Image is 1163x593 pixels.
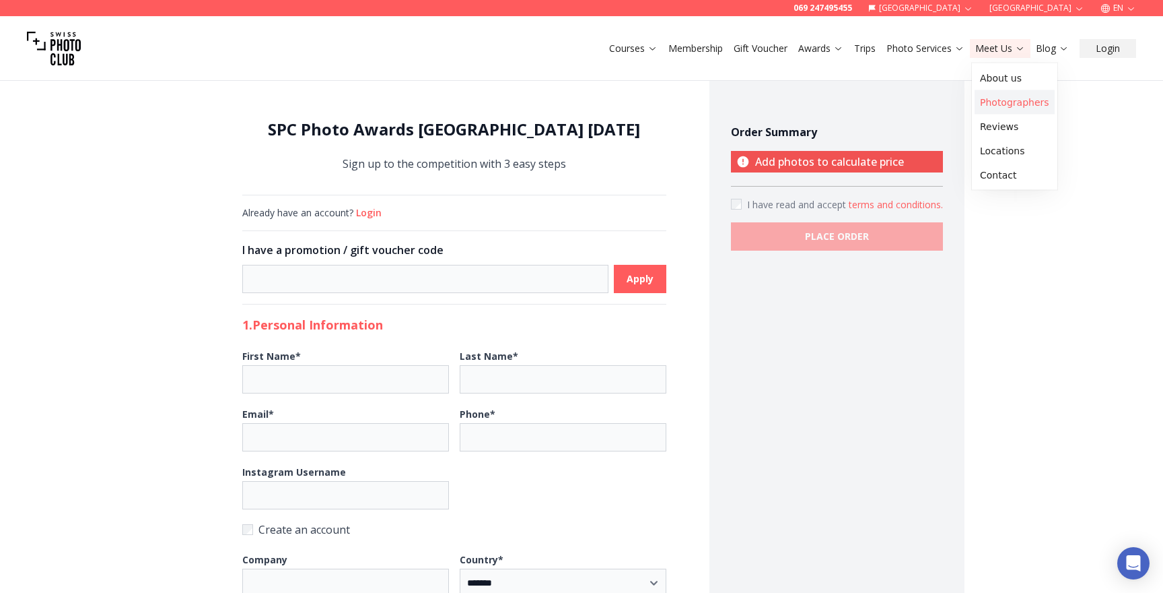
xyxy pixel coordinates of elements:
[975,66,1055,90] a: About us
[975,115,1055,139] a: Reviews
[975,90,1055,115] a: Photographers
[1117,547,1150,580] div: Open Intercom Messenger
[975,163,1055,187] a: Contact
[975,139,1055,163] a: Locations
